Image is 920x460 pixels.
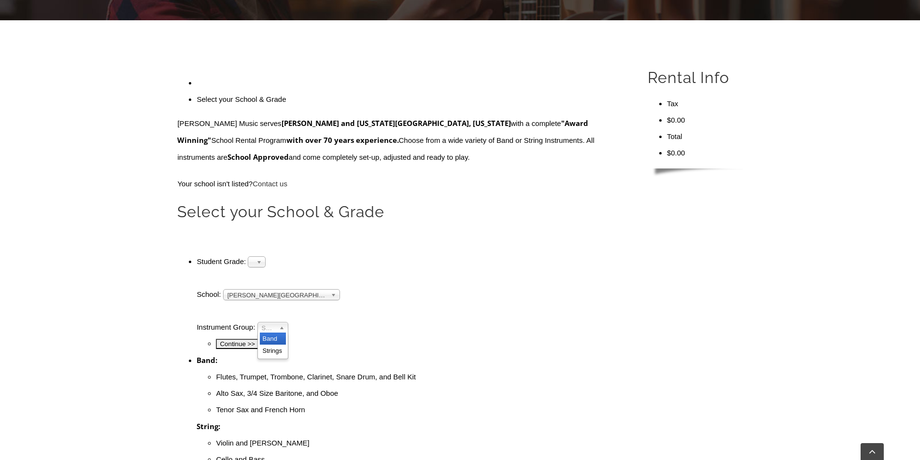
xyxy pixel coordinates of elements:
[253,180,287,188] a: Contact us
[260,333,286,345] li: Band
[216,402,625,418] li: Tenor Sax and French Horn
[667,145,743,161] li: $0.00
[252,257,253,268] span: 10
[197,91,625,108] li: Select your School & Grade
[197,257,246,265] label: Student Grade:
[286,135,399,145] strong: with over 70 years experience.
[216,435,625,451] li: Violin and [PERSON_NAME]
[197,323,255,331] label: Instrument Group:
[262,322,275,334] span: Select Instrument Group...
[667,128,743,145] li: Total
[197,355,217,365] strong: Band:
[197,421,220,431] strong: String:
[282,118,511,128] strong: [PERSON_NAME] and [US_STATE][GEOGRAPHIC_DATA], [US_STATE]
[227,290,327,301] span: [PERSON_NAME][GEOGRAPHIC_DATA]
[177,202,625,222] h2: Select your School & Grade
[227,152,289,162] strong: School Approved
[216,339,259,349] input: Continue >>
[667,96,743,112] li: Tax
[177,176,625,192] p: Your school isn't listed?
[648,68,743,88] h2: Rental Info
[216,385,625,402] li: Alto Sax, 3/4 Size Baritone, and Oboe
[667,112,743,128] li: $0.00
[177,115,625,166] p: [PERSON_NAME] Music serves with a complete School Rental Program Choose from a wide variety of Ba...
[648,168,743,177] img: sidebar-footer.png
[216,369,625,385] li: Flutes, Trumpet, Trombone, Clarinet, Snare Drum, and Bell Kit
[197,290,221,298] label: School:
[260,345,286,357] li: Strings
